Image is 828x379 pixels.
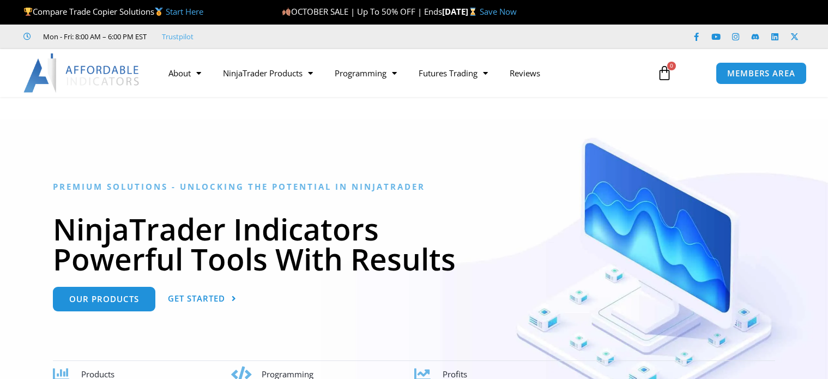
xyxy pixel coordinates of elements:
[53,214,775,274] h1: NinjaTrader Indicators Powerful Tools With Results
[53,287,155,311] a: Our Products
[162,30,194,43] a: Trustpilot
[282,8,291,16] img: 🍂
[469,8,477,16] img: ⌛
[40,30,147,43] span: Mon - Fri: 8:00 AM – 6:00 PM EST
[667,62,676,70] span: 0
[281,6,442,17] span: OCTOBER SALE | Up To 50% OFF | Ends
[408,61,499,86] a: Futures Trading
[53,182,775,192] h6: Premium Solutions - Unlocking the Potential in NinjaTrader
[716,62,807,85] a: MEMBERS AREA
[727,69,795,77] span: MEMBERS AREA
[23,6,203,17] span: Compare Trade Copier Solutions
[480,6,517,17] a: Save Now
[324,61,408,86] a: Programming
[212,61,324,86] a: NinjaTrader Products
[442,6,480,17] strong: [DATE]
[158,61,212,86] a: About
[158,61,646,86] nav: Menu
[24,8,32,16] img: 🏆
[23,53,141,93] img: LogoAI | Affordable Indicators – NinjaTrader
[166,6,203,17] a: Start Here
[155,8,163,16] img: 🥇
[168,294,225,303] span: Get Started
[69,295,139,303] span: Our Products
[640,57,688,89] a: 0
[168,287,237,311] a: Get Started
[499,61,551,86] a: Reviews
